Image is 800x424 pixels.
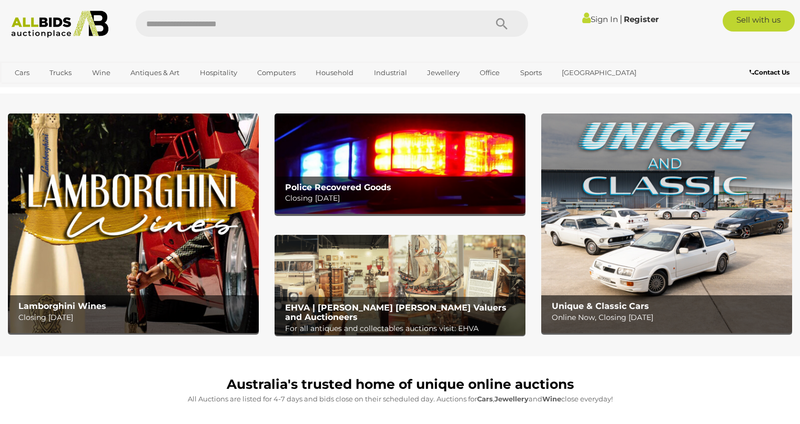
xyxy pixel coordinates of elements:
p: Online Now, Closing [DATE] [552,311,787,324]
a: Contact Us [750,67,792,78]
a: Jewellery [420,64,467,81]
a: Unique & Classic Cars Unique & Classic Cars Online Now, Closing [DATE] [541,113,792,333]
b: Unique & Classic Cars [552,301,649,311]
a: Police Recovered Goods Police Recovered Goods Closing [DATE] [275,113,525,214]
strong: Cars [477,395,493,403]
a: Household [309,64,360,81]
img: Lamborghini Wines [8,113,259,333]
b: Police Recovered Goods [285,182,391,192]
button: Search [475,11,528,37]
a: Sign In [582,14,618,24]
a: Antiques & Art [124,64,186,81]
a: [GEOGRAPHIC_DATA] [555,64,643,81]
strong: Jewellery [494,395,529,403]
a: Register [624,14,659,24]
a: Lamborghini Wines Lamborghini Wines Closing [DATE] [8,113,259,333]
h1: Australia's trusted home of unique online auctions [13,377,787,392]
img: Allbids.com.au [6,11,114,38]
a: Industrial [367,64,414,81]
a: Computers [250,64,302,81]
img: Unique & Classic Cars [541,113,792,333]
img: EHVA | Evans Hastings Valuers and Auctioneers [275,235,525,335]
b: Contact Us [750,68,789,76]
a: Sports [513,64,549,81]
p: For all antiques and collectables auctions visit: EHVA [285,322,520,335]
p: All Auctions are listed for 4-7 days and bids close on their scheduled day. Auctions for , and cl... [13,393,787,405]
a: Wine [85,64,117,81]
img: Police Recovered Goods [275,113,525,214]
a: Sell with us [723,11,795,32]
a: Cars [8,64,36,81]
strong: Wine [542,395,561,403]
b: EHVA | [PERSON_NAME] [PERSON_NAME] Valuers and Auctioneers [285,303,507,322]
a: Trucks [43,64,78,81]
a: Office [473,64,507,81]
a: Hospitality [193,64,244,81]
b: Lamborghini Wines [18,301,106,311]
p: Closing [DATE] [285,192,520,205]
p: Closing [DATE] [18,311,254,324]
span: | [620,13,622,25]
a: EHVA | Evans Hastings Valuers and Auctioneers EHVA | [PERSON_NAME] [PERSON_NAME] Valuers and Auct... [275,235,525,335]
